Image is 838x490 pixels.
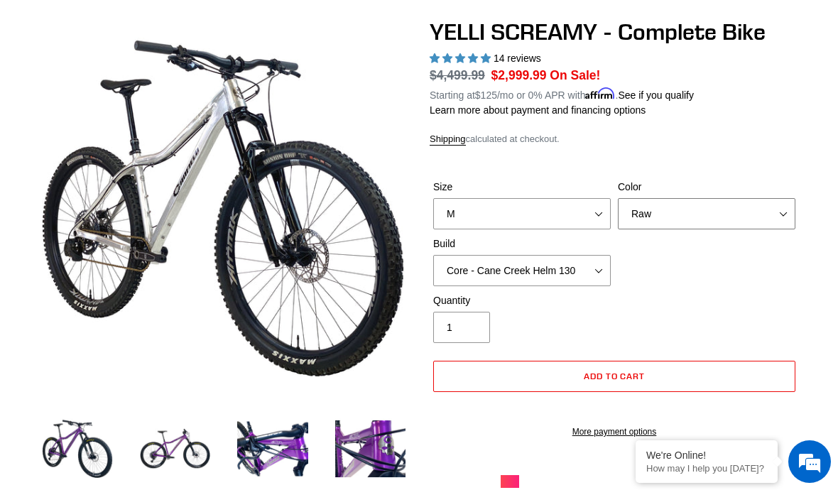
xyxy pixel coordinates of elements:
div: We're Online! [646,450,767,461]
a: See if you qualify - Learn more about Affirm Financing (opens in modal) [618,89,694,101]
img: Load image into Gallery viewer, YELLI SCREAMY - Complete Bike [332,410,409,487]
div: Chat with us now [95,80,260,98]
p: Starting at /mo or 0% APR with . [430,85,694,103]
img: Load image into Gallery viewer, YELLI SCREAMY - Complete Bike [137,410,214,487]
img: Load image into Gallery viewer, YELLI SCREAMY - Complete Bike [39,410,116,487]
button: Add to cart [433,361,795,392]
span: 14 reviews [494,53,541,64]
span: On Sale! [550,66,600,85]
span: Add to cart [584,371,646,381]
label: Size [433,180,611,195]
a: Learn more about payment and financing options [430,104,646,116]
a: Shipping [430,134,466,146]
span: $125 [475,89,497,101]
span: 5.00 stars [430,53,494,64]
img: Load image into Gallery viewer, YELLI SCREAMY - Complete Bike [234,410,311,487]
s: $4,499.99 [430,68,485,82]
a: More payment options [433,425,795,438]
label: Quantity [433,293,611,308]
span: Affirm [585,87,615,99]
label: Color [618,180,795,195]
p: How may I help you today? [646,463,767,474]
img: d_696896380_company_1647369064580_696896380 [45,71,81,107]
label: Build [433,236,611,251]
span: We're online! [82,152,196,295]
div: Navigation go back [16,78,37,99]
span: $2,999.99 [491,68,547,82]
textarea: Type your message and hit 'Enter' [7,334,271,383]
h1: YELLI SCREAMY - Complete Bike [430,18,799,45]
div: Minimize live chat window [233,7,267,41]
div: calculated at checkout. [430,132,799,146]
